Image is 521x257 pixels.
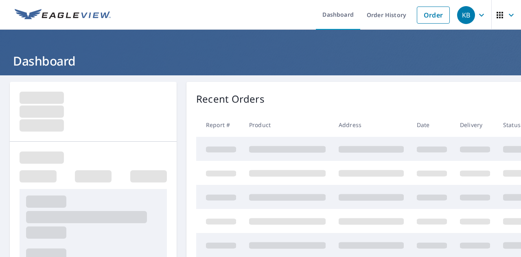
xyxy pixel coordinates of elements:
th: Product [243,113,332,137]
a: Order [417,7,450,24]
div: KB [457,6,475,24]
th: Address [332,113,410,137]
h1: Dashboard [10,53,511,69]
p: Recent Orders [196,92,265,106]
th: Date [410,113,453,137]
th: Delivery [453,113,497,137]
img: EV Logo [15,9,111,21]
th: Report # [196,113,243,137]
